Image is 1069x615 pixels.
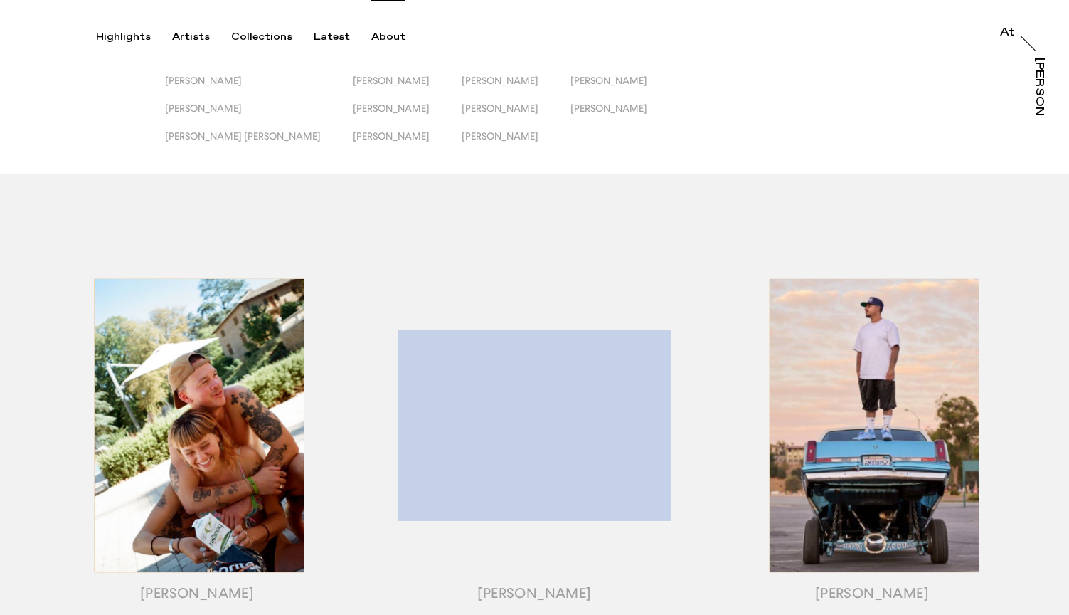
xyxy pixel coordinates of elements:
[96,31,151,43] div: Highlights
[462,130,538,142] span: [PERSON_NAME]
[165,102,242,114] span: [PERSON_NAME]
[165,130,321,142] span: [PERSON_NAME] [PERSON_NAME]
[353,102,462,130] button: [PERSON_NAME]
[96,31,172,43] button: Highlights
[353,75,430,86] span: [PERSON_NAME]
[462,75,570,102] button: [PERSON_NAME]
[231,31,314,43] button: Collections
[353,130,430,142] span: [PERSON_NAME]
[353,130,462,158] button: [PERSON_NAME]
[462,75,538,86] span: [PERSON_NAME]
[172,31,210,43] div: Artists
[165,75,242,86] span: [PERSON_NAME]
[1000,27,1014,41] a: At
[353,75,462,102] button: [PERSON_NAME]
[172,31,231,43] button: Artists
[570,102,679,130] button: [PERSON_NAME]
[231,31,292,43] div: Collections
[570,102,647,114] span: [PERSON_NAME]
[570,75,679,102] button: [PERSON_NAME]
[314,31,371,43] button: Latest
[165,102,353,130] button: [PERSON_NAME]
[462,130,570,158] button: [PERSON_NAME]
[371,31,405,43] div: About
[314,31,350,43] div: Latest
[462,102,570,130] button: [PERSON_NAME]
[570,75,647,86] span: [PERSON_NAME]
[165,130,353,158] button: [PERSON_NAME] [PERSON_NAME]
[353,102,430,114] span: [PERSON_NAME]
[1031,58,1045,116] a: [PERSON_NAME]
[1033,58,1045,167] div: [PERSON_NAME]
[165,75,353,102] button: [PERSON_NAME]
[462,102,538,114] span: [PERSON_NAME]
[371,31,427,43] button: About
